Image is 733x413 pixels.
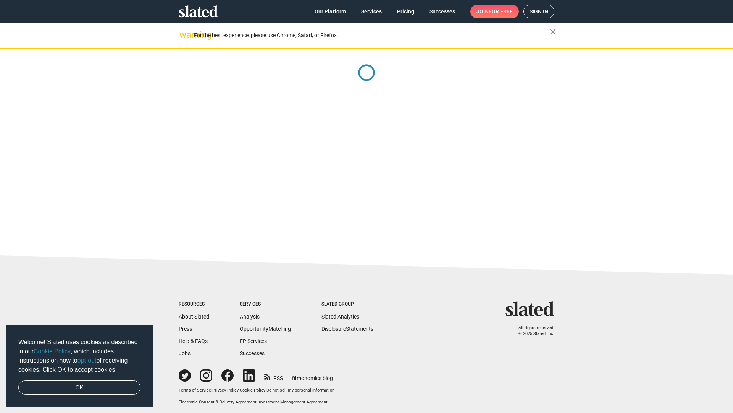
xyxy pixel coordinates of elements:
[321,301,373,307] div: Slated Group
[264,370,283,382] a: RSS
[18,338,140,374] span: Welcome! Slated uses cookies as described in our , which includes instructions on how to of recei...
[257,400,258,405] span: |
[355,5,388,18] a: Services
[18,380,140,395] a: dismiss cookie message
[179,388,211,393] a: Terms of Service
[179,400,257,405] a: Electronic Consent & Delivery Agreement
[423,5,461,18] a: Successes
[510,325,554,337] p: All rights reserved. © 2025 Slated, Inc.
[240,388,265,393] a: Cookie Policy
[315,5,346,18] span: Our Platform
[258,400,328,405] a: Investment Management Agreement
[397,5,414,18] span: Pricing
[361,5,382,18] span: Services
[240,314,260,320] a: Analysis
[179,30,189,39] mat-icon: warning
[239,388,240,393] span: |
[179,301,209,307] div: Resources
[240,326,291,332] a: OpportunityMatching
[240,301,291,307] div: Services
[265,388,266,393] span: |
[194,30,550,41] div: For the best experience, please use Chrome, Safari, or Firefox.
[179,314,209,320] a: About Slated
[308,5,352,18] a: Our Platform
[179,338,208,344] a: Help & FAQs
[321,326,373,332] a: DisclosureStatements
[212,388,239,393] a: Privacy Policy
[548,27,557,36] mat-icon: close
[470,5,519,18] a: Joinfor free
[489,5,513,18] span: for free
[292,375,301,381] span: film
[6,325,153,407] div: cookieconsent
[240,338,267,344] a: EP Services
[391,5,420,18] a: Pricing
[179,350,191,356] a: Jobs
[530,5,548,18] span: Sign in
[292,369,333,382] a: filmonomics blog
[321,314,359,320] a: Slated Analytics
[77,357,97,364] a: opt-out
[476,5,513,18] span: Join
[240,350,265,356] a: Successes
[523,5,554,18] a: Sign in
[266,388,334,393] button: Do not sell my personal information
[34,348,71,354] a: Cookie Policy
[179,326,192,332] a: Press
[429,5,455,18] span: Successes
[211,388,212,393] span: |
